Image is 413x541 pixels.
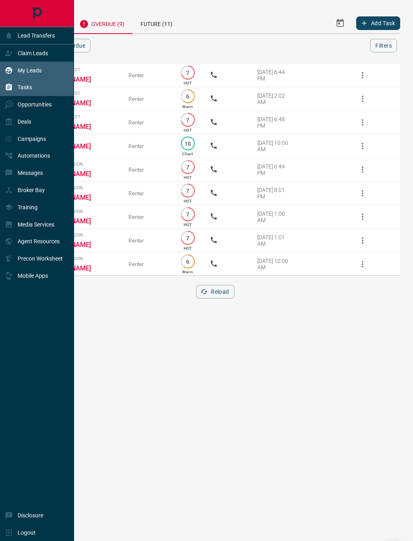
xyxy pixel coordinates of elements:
[331,14,350,33] button: Select Date Range
[257,140,291,152] div: [DATE] 10:00 AM
[42,209,116,214] span: Offer Submission
[185,140,191,146] p: 10
[182,270,193,274] p: Warm
[42,185,116,190] span: Offer Submission
[184,128,192,132] p: HOT
[128,119,166,126] div: Renter
[257,69,291,82] div: [DATE] 6:44 PM
[42,232,116,238] span: Offer Submission
[185,70,191,76] p: 7
[128,143,166,149] div: Renter
[42,256,116,261] span: Offer Submission
[257,210,291,223] div: [DATE] 1:00 AM
[42,114,116,120] span: Viewing Request
[257,187,291,200] div: [DATE] 8:01 PM
[356,16,400,30] button: Add Task
[257,163,291,176] div: [DATE] 6:44 PM
[184,222,192,227] p: HOT
[42,162,116,167] span: Offer Submission
[184,199,192,203] p: HOT
[128,72,166,78] div: Renter
[71,13,132,34] div: Overdue (9)
[42,67,116,72] span: Viewing Request
[185,164,191,170] p: 7
[132,13,180,33] div: Future (11)
[182,104,193,109] p: Warm
[182,152,193,156] p: Client
[128,190,166,196] div: Renter
[185,117,191,123] p: 7
[184,175,192,180] p: HOT
[42,91,116,96] span: Viewing Request
[257,116,291,129] div: [DATE] 6:48 PM
[184,246,192,250] p: HOT
[185,188,191,194] p: 7
[185,93,191,99] p: 6
[257,92,291,105] div: [DATE] 2:02 AM
[185,258,191,264] p: 6
[128,96,166,102] div: Renter
[257,258,291,270] div: [DATE] 10:00 AM
[257,234,291,247] div: [DATE] 1:01 AM
[185,211,191,217] p: 7
[128,166,166,173] div: Renter
[196,285,234,299] button: Reload
[370,39,397,52] button: Filters
[128,237,166,244] div: Renter
[128,261,166,267] div: Renter
[128,214,166,220] div: Renter
[185,235,191,241] p: 7
[184,81,192,85] p: HOT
